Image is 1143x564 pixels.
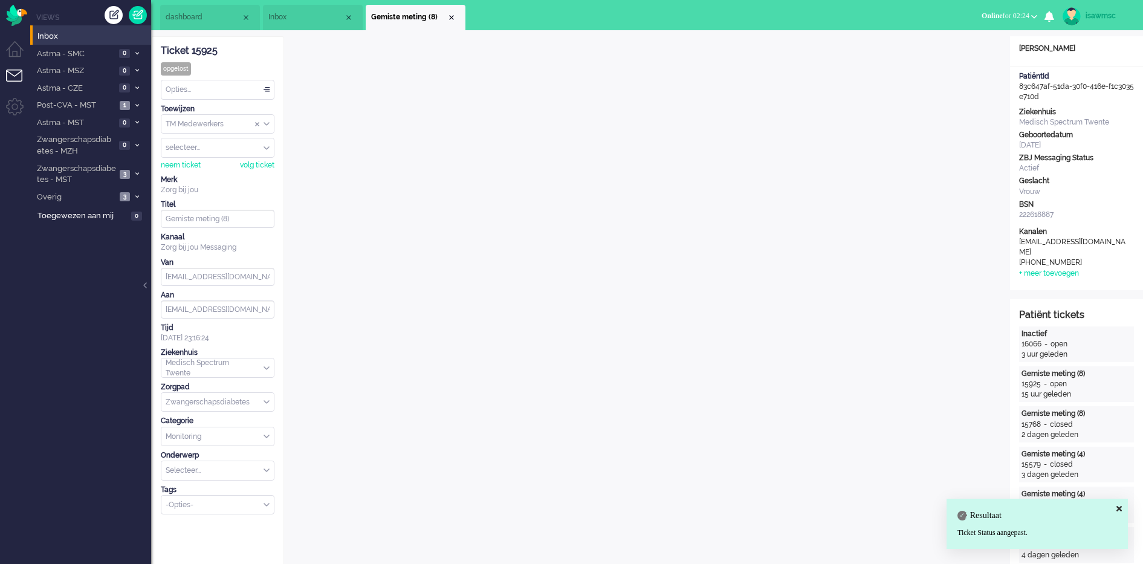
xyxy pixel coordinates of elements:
[1019,258,1128,268] div: [PHONE_NUMBER]
[1063,7,1081,25] img: avatar
[6,8,27,17] a: Omnidesk
[371,12,447,22] span: Gemiste meting (8)
[982,11,1003,20] span: Online
[1041,339,1051,349] div: -
[1051,339,1067,349] div: open
[161,450,274,461] div: Onderwerp
[1022,459,1041,470] div: 15579
[161,138,274,158] div: Assign User
[1050,379,1067,389] div: open
[37,210,128,222] span: Toegewezen aan mij
[120,192,130,201] span: 3
[1022,430,1132,440] div: 2 dagen geleden
[957,528,1117,538] div: Ticket Status aangepast.
[161,416,274,426] div: Categorie
[161,323,274,343] div: [DATE] 23:16:24
[344,13,354,22] div: Close tab
[1019,153,1134,163] div: ZBJ Messaging Status
[1019,227,1134,237] div: Kanalen
[1019,71,1134,82] div: PatiëntId
[1060,7,1131,25] a: isawmsc
[131,212,142,221] span: 0
[5,5,702,26] body: Rich Text Area. Press ALT-0 for help.
[120,101,130,110] span: 1
[974,7,1044,25] button: Onlinefor 02:24
[119,141,130,150] span: 0
[366,5,465,30] li: 15925
[1050,459,1073,470] div: closed
[1019,176,1134,186] div: Geslacht
[161,290,274,300] div: Aan
[6,5,27,26] img: flow_omnibird.svg
[240,160,274,170] div: volg ticket
[161,258,274,268] div: Van
[1022,329,1132,339] div: Inactief
[35,209,151,222] a: Toegewezen aan mij 0
[35,65,115,77] span: Astma - MSZ
[36,12,151,22] li: Views
[1019,187,1134,197] div: Vrouw
[119,49,130,58] span: 0
[120,170,130,179] span: 3
[263,5,363,30] li: View
[161,232,274,242] div: Kanaal
[1050,420,1073,430] div: closed
[1019,237,1128,258] div: [EMAIL_ADDRESS][DOMAIN_NAME]
[35,192,116,203] span: Overig
[161,175,274,185] div: Merk
[1086,10,1131,22] div: isawmsc
[6,98,33,125] li: Admin menu
[119,118,130,128] span: 0
[119,66,130,76] span: 0
[1019,210,1134,220] div: 222618887
[1019,130,1134,140] div: Geboortedatum
[161,242,274,253] div: Zorg bij jou Messaging
[161,485,274,495] div: Tags
[1010,71,1143,102] div: 83c647af-51da-30f0-416e-f1c3035e710d
[1019,268,1079,279] div: + meer toevoegen
[1022,339,1041,349] div: 16066
[447,13,456,22] div: Close tab
[35,100,116,111] span: Post-CVA - MST
[1041,459,1050,470] div: -
[161,114,274,134] div: Assign Group
[1019,117,1134,128] div: Medisch Spectrum Twente
[6,41,33,68] li: Dashboard menu
[161,323,274,333] div: Tijd
[1041,420,1050,430] div: -
[1022,349,1132,360] div: 3 uur geleden
[268,12,344,22] span: Inbox
[1019,308,1134,322] div: Patiënt tickets
[35,117,115,129] span: Astma - MST
[974,4,1044,30] li: Onlinefor 02:24
[1041,379,1050,389] div: -
[161,44,274,58] div: Ticket 15925
[160,5,260,30] li: Dashboard
[982,11,1029,20] span: for 02:24
[105,6,123,24] div: Creëer ticket
[1019,199,1134,210] div: BSN
[119,83,130,92] span: 0
[161,185,274,195] div: Zorg bij jou
[1019,140,1134,151] div: [DATE]
[35,29,151,42] a: Inbox
[161,382,274,392] div: Zorgpad
[161,495,274,515] div: Select Tags
[1022,550,1132,560] div: 4 dagen geleden
[1019,107,1134,117] div: Ziekenhuis
[957,511,1117,520] h4: Resultaat
[1022,389,1132,400] div: 15 uur geleden
[1019,163,1134,173] div: Actief
[1010,44,1143,54] div: [PERSON_NAME]
[35,48,115,60] span: Astma - SMC
[161,62,191,76] div: opgelost
[35,83,115,94] span: Astma - CZE
[37,31,151,42] span: Inbox
[1022,470,1132,480] div: 3 dagen geleden
[1022,489,1132,499] div: Gemiste meting (4)
[161,160,201,170] div: neem ticket
[1022,369,1132,379] div: Gemiste meting (8)
[6,70,33,97] li: Tickets menu
[161,104,274,114] div: Toewijzen
[35,163,116,186] span: Zwangerschapsdiabetes - MST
